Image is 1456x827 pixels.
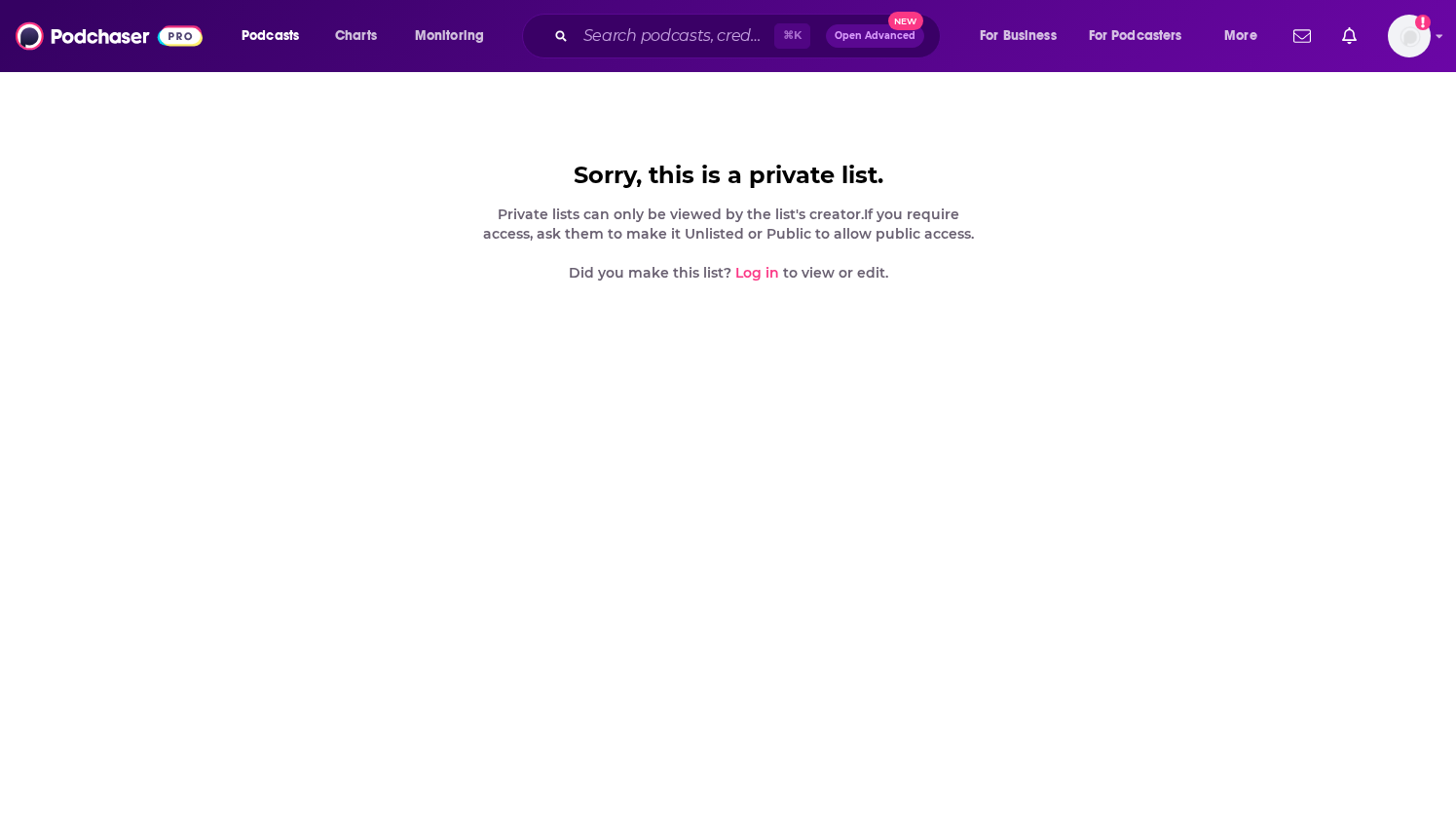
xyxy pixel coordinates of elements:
button: open menu [228,20,324,52]
div: Private lists can only be viewed by the list's creator. If you require access, ask them to make i... [479,205,978,282]
span: Logged in as brandondfp [1388,15,1431,57]
div: Sorry, this is a private list. [479,162,978,189]
span: Podcasts [242,22,299,50]
button: open menu [1076,20,1211,52]
a: Log in [735,264,779,282]
span: For Podcasters [1089,22,1182,50]
img: Podchaser - Follow, Share and Rate Podcasts [16,18,203,55]
span: Charts [335,22,377,50]
svg: Add a profile image [1415,15,1431,30]
button: Show profile menu [1388,15,1431,57]
button: open menu [966,20,1081,52]
div: Search podcasts, credits, & more... [541,14,959,58]
span: Open Advanced [835,31,915,41]
span: Monitoring [415,22,484,50]
a: Show notifications dropdown [1334,19,1364,53]
span: New [888,12,923,30]
button: open menu [401,20,509,52]
a: Show notifications dropdown [1286,19,1319,53]
button: open menu [1211,20,1282,52]
span: More [1224,22,1257,50]
a: Charts [322,20,389,52]
button: Open AdvancedNew [826,24,924,48]
span: For Business [980,22,1057,50]
input: Search podcasts, credits, & more... [576,20,774,52]
span: ⌘ K [774,23,810,49]
img: User Profile [1388,15,1431,57]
